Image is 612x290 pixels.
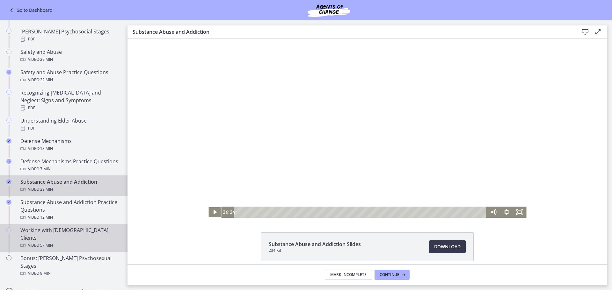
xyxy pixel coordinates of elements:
[133,28,569,36] h3: Substance Abuse and Addiction
[20,124,120,132] div: PDF
[20,28,120,43] div: [PERSON_NAME] Psychosocial Stages
[359,168,373,179] button: Mute
[39,56,53,63] span: · 29 min
[290,3,367,18] img: Agents of Change
[20,117,120,132] div: Understanding Elder Abuse
[380,272,399,277] span: Continue
[20,35,120,43] div: PDF
[39,145,53,152] span: · 18 min
[20,254,120,277] div: Bonus: [PERSON_NAME] Psychosexual Stages
[20,76,120,84] div: Video
[39,76,53,84] span: · 22 min
[39,214,53,221] span: · 12 min
[39,165,51,173] span: · 7 min
[434,243,461,251] span: Download
[269,248,361,253] span: 234 KB
[20,214,120,221] div: Video
[20,89,120,112] div: Recognizing [MEDICAL_DATA] and Neglect: Signs and Symptoms
[8,6,53,14] a: Go to Dashboard
[20,178,120,193] div: Substance Abuse and Addiction
[39,270,51,277] span: · 9 min
[429,240,466,253] a: Download
[6,200,11,205] i: Completed
[375,270,410,280] button: Continue
[20,56,120,63] div: Video
[20,198,120,221] div: Substance Abuse and Addiction Practice Questions
[20,242,120,249] div: Video
[20,104,120,112] div: PDF
[6,159,11,164] i: Completed
[20,145,120,152] div: Video
[20,68,120,84] div: Safety and Abuse Practice Questions
[386,168,399,179] button: Fullscreen
[20,270,120,277] div: Video
[6,70,11,75] i: Completed
[6,179,11,184] i: Completed
[39,242,53,249] span: · 57 min
[20,226,120,249] div: Working with [DEMOGRAPHIC_DATA] Clients
[20,165,120,173] div: Video
[325,270,372,280] button: Mark Incomplete
[39,186,53,193] span: · 29 min
[20,137,120,152] div: Defense Mechanisms
[20,186,120,193] div: Video
[20,158,120,173] div: Defense Mechanisms Practice Questions
[6,138,11,144] i: Completed
[372,168,386,179] button: Show settings menu
[269,240,361,248] span: Substance Abuse and Addiction Slides
[127,39,607,218] iframe: Video Lesson
[330,272,367,277] span: Mark Incomplete
[20,48,120,63] div: Safety and Abuse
